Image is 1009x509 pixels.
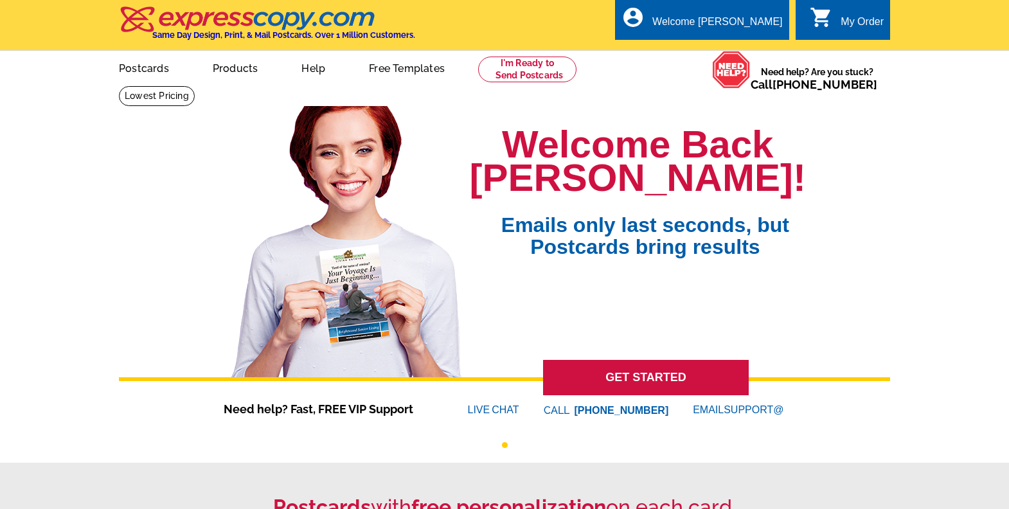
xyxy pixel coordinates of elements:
[119,15,415,40] a: Same Day Design, Print, & Mail Postcards. Over 1 Million Customers.
[724,402,785,418] font: SUPPORT@
[712,51,751,89] img: help
[751,66,884,91] span: Need help? Are you stuck?
[224,96,470,377] img: welcome-back-logged-in.png
[468,404,519,415] a: LIVECHAT
[98,52,190,82] a: Postcards
[810,14,884,30] a: shopping_cart My Order
[772,78,877,91] a: [PHONE_NUMBER]
[751,78,877,91] span: Call
[192,52,279,82] a: Products
[502,442,508,448] button: 1 of 1
[470,128,806,195] h1: Welcome Back [PERSON_NAME]!
[652,16,782,34] div: Welcome [PERSON_NAME]
[841,16,884,34] div: My Order
[543,360,749,395] a: GET STARTED
[810,6,833,29] i: shopping_cart
[621,6,645,29] i: account_circle
[152,30,415,40] h4: Same Day Design, Print, & Mail Postcards. Over 1 Million Customers.
[468,402,492,418] font: LIVE
[224,400,429,418] span: Need help? Fast, FREE VIP Support
[281,52,346,82] a: Help
[348,52,465,82] a: Free Templates
[485,195,806,258] span: Emails only last seconds, but Postcards bring results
